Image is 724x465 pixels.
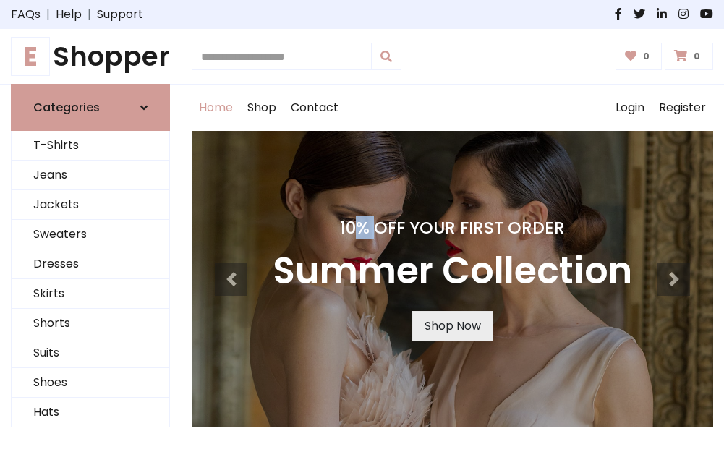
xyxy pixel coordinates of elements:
h4: 10% Off Your First Order [273,218,632,238]
span: 0 [639,50,653,63]
a: Suits [12,338,169,368]
a: Hats [12,398,169,427]
a: 0 [616,43,663,70]
a: FAQs [11,6,41,23]
h6: Categories [33,101,100,114]
a: Home [192,85,240,131]
span: | [41,6,56,23]
a: Shop Now [412,311,493,341]
a: Sweaters [12,220,169,249]
a: Register [652,85,713,131]
span: 0 [690,50,704,63]
a: Dresses [12,249,169,279]
h3: Summer Collection [273,249,632,294]
a: Contact [284,85,346,131]
span: E [11,37,50,76]
span: | [82,6,97,23]
a: Categories [11,84,170,131]
h1: Shopper [11,40,170,72]
a: EShopper [11,40,170,72]
a: Skirts [12,279,169,309]
a: Jeans [12,161,169,190]
a: T-Shirts [12,131,169,161]
a: Shorts [12,309,169,338]
a: Shop [240,85,284,131]
a: 0 [665,43,713,70]
a: Shoes [12,368,169,398]
a: Jackets [12,190,169,220]
a: Support [97,6,143,23]
a: Login [608,85,652,131]
a: Help [56,6,82,23]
